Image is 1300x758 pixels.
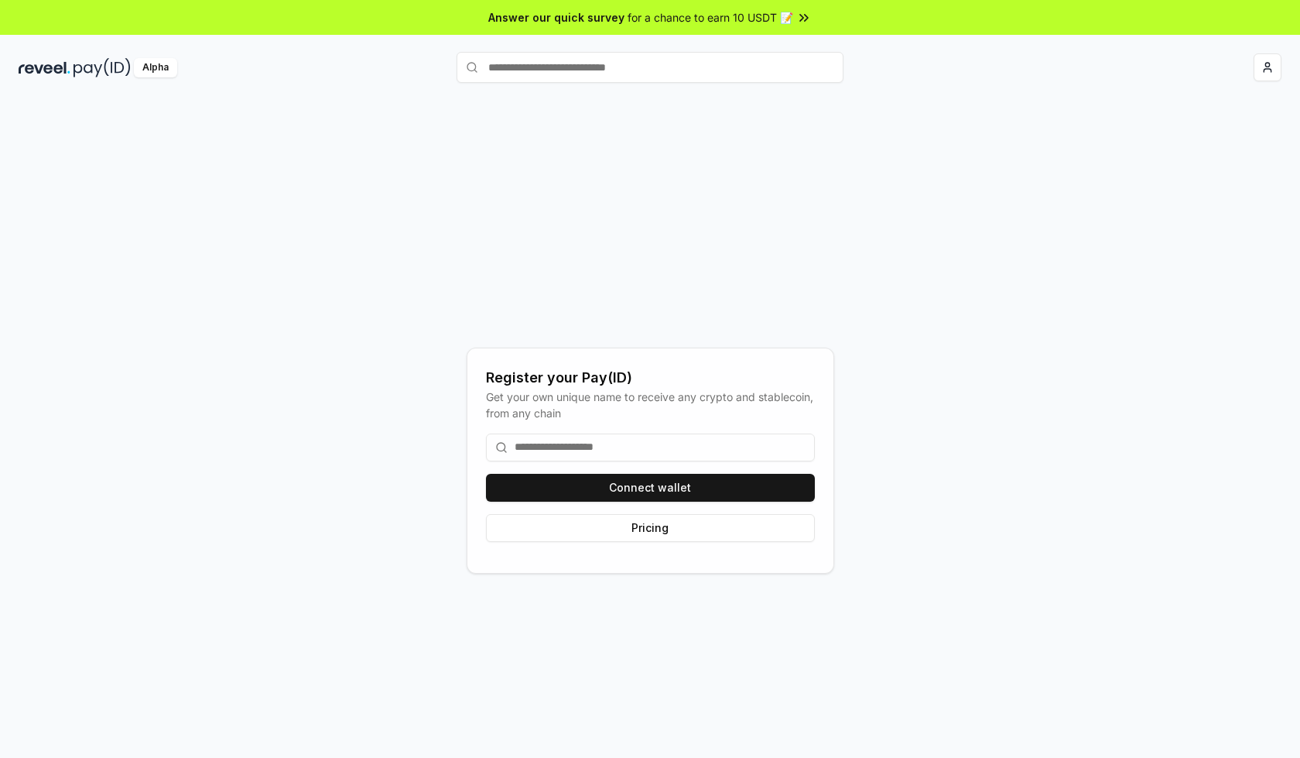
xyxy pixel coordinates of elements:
[486,514,815,542] button: Pricing
[486,367,815,389] div: Register your Pay(ID)
[134,58,177,77] div: Alpha
[488,9,624,26] span: Answer our quick survey
[19,58,70,77] img: reveel_dark
[486,389,815,421] div: Get your own unique name to receive any crypto and stablecoin, from any chain
[486,474,815,502] button: Connect wallet
[628,9,793,26] span: for a chance to earn 10 USDT 📝
[74,58,131,77] img: pay_id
